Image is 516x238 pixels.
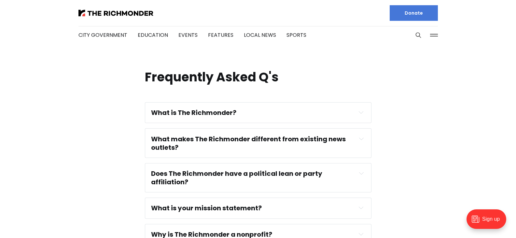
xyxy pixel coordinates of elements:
[358,135,365,143] button: Expand toggle to read content
[357,204,365,212] button: Expand toggle to read content
[208,31,233,39] a: Features
[244,31,276,39] a: Local News
[357,230,365,238] button: Expand toggle to read content
[138,31,168,39] a: Education
[357,169,365,177] button: Expand toggle to read content
[413,30,423,40] button: Search this site
[178,31,198,39] a: Events
[78,10,153,16] img: The Richmonder
[151,203,262,213] strong: What is your mission statement?
[390,5,438,21] a: Donate
[151,169,324,187] strong: Does The Richmonder have a political lean or party affiliation?
[145,70,279,84] h1: Frequently Asked Q's
[78,31,127,39] a: City Government
[286,31,306,39] a: Sports
[357,108,365,116] button: Expand toggle to read content
[151,108,236,117] strong: What is The Richmonder?
[461,206,516,238] iframe: portal-trigger
[151,134,347,152] strong: What makes The Richmonder different from existing news outlets?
